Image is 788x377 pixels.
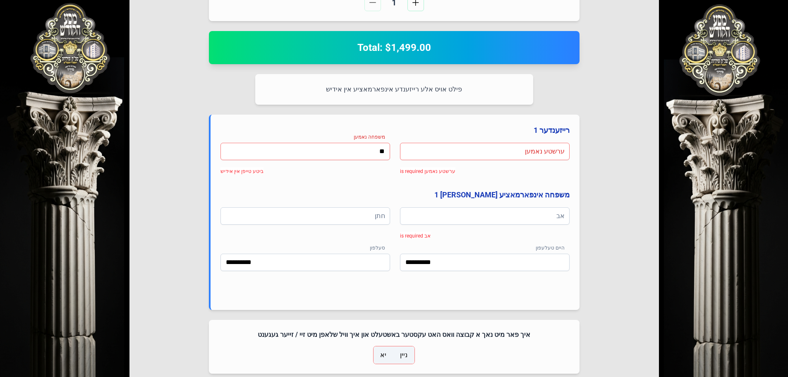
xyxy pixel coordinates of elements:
span: אב is required [400,233,431,239]
h2: Total: $1,499.00 [219,41,570,54]
p-togglebutton: יא [374,346,393,364]
h4: איך פאר מיט נאך א קבוצה וואס האט עקסטער באשטעלט און איך וויל שלאפן מיט זיי / זייער געגענט [219,330,570,340]
span: ביטע טייפן אין אידיש [220,168,263,174]
p: פילט אויס אלע רייזענדע אינפארמאציע אין אידיש [265,84,523,95]
p-togglebutton: ניין [393,346,414,364]
h4: משפחה אינפארמאציע [PERSON_NAME] 1 [220,189,570,201]
span: יא [380,350,386,360]
h4: רייזענדער 1 [220,125,570,136]
span: ערשטע נאמען is required [400,168,455,174]
span: ניין [400,350,407,360]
